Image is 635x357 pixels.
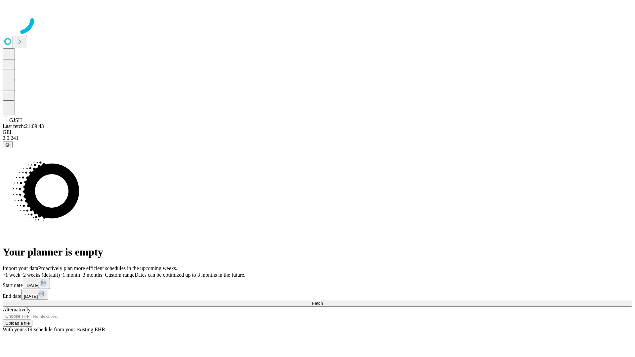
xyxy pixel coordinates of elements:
[3,278,632,289] div: Start date
[5,142,10,147] span: @
[3,327,105,332] span: With your OR schedule from your existing EHR
[25,283,39,288] span: [DATE]
[21,289,48,300] button: [DATE]
[3,135,632,141] div: 2.0.241
[23,272,60,278] span: 2 weeks (default)
[3,246,632,258] h1: Your planner is empty
[63,272,80,278] span: 1 month
[3,265,38,271] span: Import your data
[3,141,13,148] button: @
[3,123,44,129] span: Last fetch: 21:09:43
[105,272,134,278] span: Custom range
[3,300,632,307] button: Fetch
[24,294,38,299] span: [DATE]
[5,272,21,278] span: 1 week
[3,307,30,312] span: Alternatively
[83,272,102,278] span: 3 months
[3,320,32,327] button: Upload a file
[3,129,632,135] div: GEI
[9,117,22,123] span: GJSH
[38,265,177,271] span: Proactively plan more efficient schedules in the upcoming weeks.
[3,289,632,300] div: End date
[135,272,245,278] span: Dates can be optimized up to 3 months in the future.
[312,301,323,306] span: Fetch
[23,278,50,289] button: [DATE]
